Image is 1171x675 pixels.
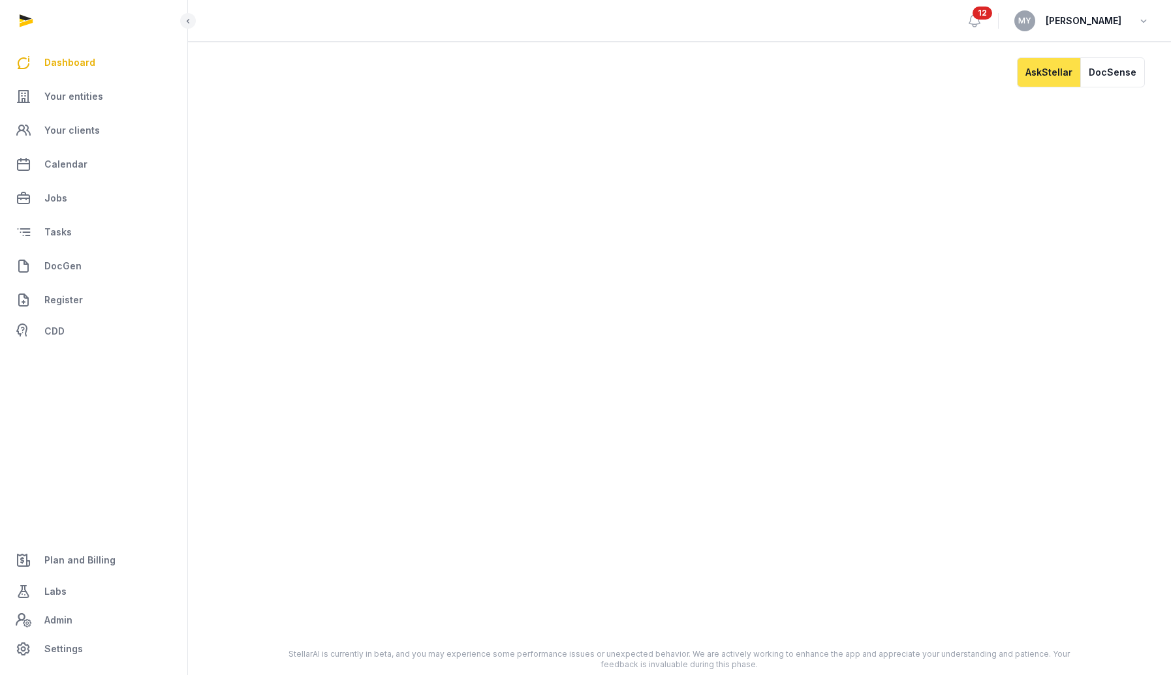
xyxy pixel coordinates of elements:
button: DocSense [1080,57,1145,87]
span: Register [44,292,83,308]
a: Dashboard [10,47,177,78]
a: CDD [10,318,177,344]
span: Your entities [44,89,103,104]
a: Admin [10,607,177,633]
a: Jobs [10,183,177,214]
span: Your clients [44,123,100,138]
span: DocGen [44,258,82,274]
a: DocGen [10,250,177,282]
a: Settings [10,633,177,665]
span: Labs [44,584,67,599]
span: Dashboard [44,55,95,70]
div: StellarAI is currently in beta, and you may experience some performance issues or unexpected beha... [287,649,1073,670]
span: Tasks [44,224,72,240]
span: Jobs [44,190,67,206]
span: MY [1018,17,1031,25]
span: Plan and Billing [44,552,116,568]
span: CDD [44,323,65,339]
span: Admin [44,612,72,628]
button: MY [1014,10,1035,31]
a: Plan and Billing [10,545,177,576]
button: AskStellar [1017,57,1080,87]
span: 12 [973,7,992,20]
span: Calendar [44,157,87,172]
a: Your clients [10,115,177,146]
a: Your entities [10,81,177,112]
a: Tasks [10,217,177,248]
a: Register [10,284,177,316]
a: Calendar [10,149,177,180]
span: [PERSON_NAME] [1046,13,1121,29]
span: Settings [44,641,83,657]
a: Labs [10,576,177,607]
